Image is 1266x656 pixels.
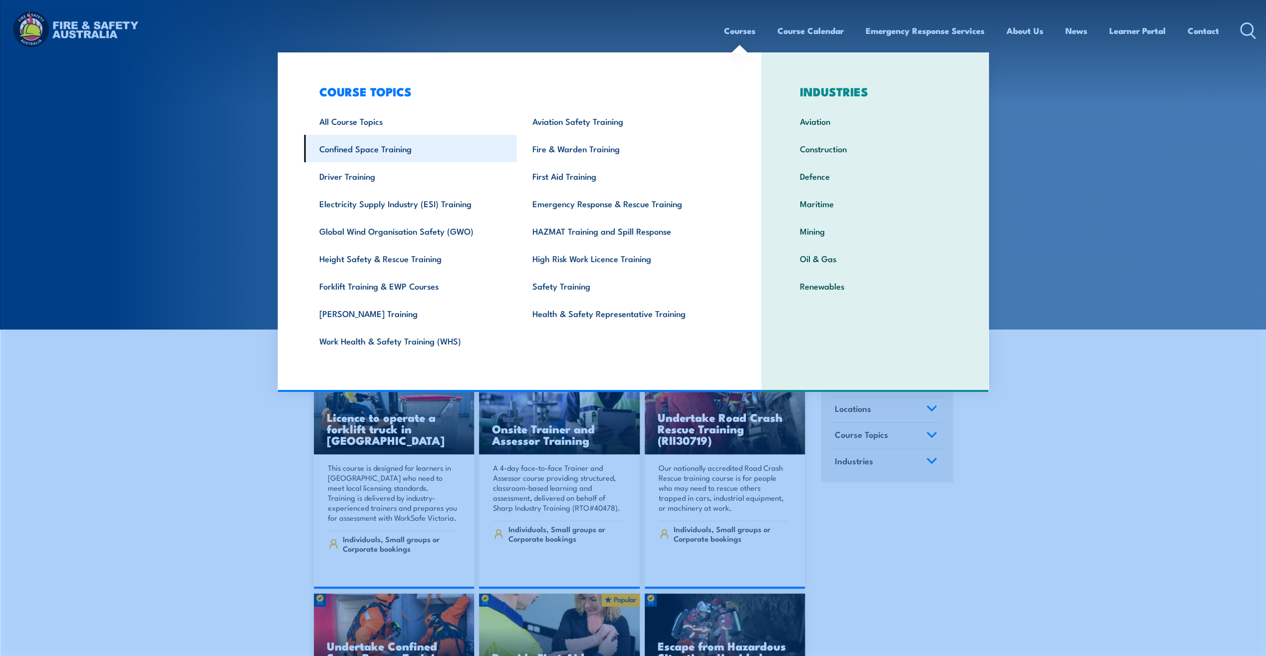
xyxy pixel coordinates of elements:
[304,245,517,272] a: Height Safety & Rescue Training
[304,190,517,217] a: Electricity Supply Industry (ESI) Training
[1109,17,1166,44] a: Learner Portal
[304,300,517,327] a: [PERSON_NAME] Training
[645,365,805,455] img: Road Crash Rescue Training
[1188,17,1219,44] a: Contact
[784,190,966,217] a: Maritime
[517,217,730,245] a: HAZMAT Training and Spill Response
[479,365,640,455] a: Onsite Trainer and Assessor Training
[1007,17,1043,44] a: About Us
[784,135,966,162] a: Construction
[830,397,942,423] a: Locations
[724,17,756,44] a: Courses
[517,107,730,135] a: Aviation Safety Training
[784,245,966,272] a: Oil & Gas
[492,423,627,446] h3: Onsite Trainer and Assessor Training
[304,162,517,190] a: Driver Training
[784,84,966,98] h3: INDUSTRIES
[304,107,517,135] a: All Course Topics
[784,272,966,300] a: Renewables
[674,524,788,543] span: Individuals, Small groups or Corporate bookings
[659,463,788,513] p: Our nationally accredited Road Crash Rescue training course is for people who may need to rescue ...
[508,524,623,543] span: Individuals, Small groups or Corporate bookings
[304,272,517,300] a: Forklift Training & EWP Courses
[479,365,640,455] img: Safety For Leaders
[835,402,871,415] span: Locations
[314,365,475,455] img: Licence to operate a forklift truck Training
[314,365,475,455] a: Licence to operate a forklift truck in [GEOGRAPHIC_DATA]
[328,463,458,523] p: This course is designed for learners in [GEOGRAPHIC_DATA] who need to meet local licensing standa...
[517,272,730,300] a: Safety Training
[517,245,730,272] a: High Risk Work Licence Training
[304,217,517,245] a: Global Wind Organisation Safety (GWO)
[645,365,805,455] a: Undertake Road Crash Rescue Training (RII30719)
[777,17,844,44] a: Course Calendar
[830,449,942,475] a: Industries
[658,411,792,446] h3: Undertake Road Crash Rescue Training (RII30719)
[784,107,966,135] a: Aviation
[866,17,985,44] a: Emergency Response Services
[784,217,966,245] a: Mining
[304,327,517,354] a: Work Health & Safety Training (WHS)
[517,190,730,217] a: Emergency Response & Rescue Training
[343,534,457,553] span: Individuals, Small groups or Corporate bookings
[304,84,730,98] h3: COURSE TOPICS
[327,411,462,446] h3: Licence to operate a forklift truck in [GEOGRAPHIC_DATA]
[830,423,942,449] a: Course Topics
[517,162,730,190] a: First Aid Training
[835,428,888,441] span: Course Topics
[784,162,966,190] a: Defence
[517,135,730,162] a: Fire & Warden Training
[493,463,623,513] p: A 4-day face-to-face Trainer and Assessor course providing structured, classroom-based learning a...
[1065,17,1087,44] a: News
[835,454,873,468] span: Industries
[517,300,730,327] a: Health & Safety Representative Training
[304,135,517,162] a: Confined Space Training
